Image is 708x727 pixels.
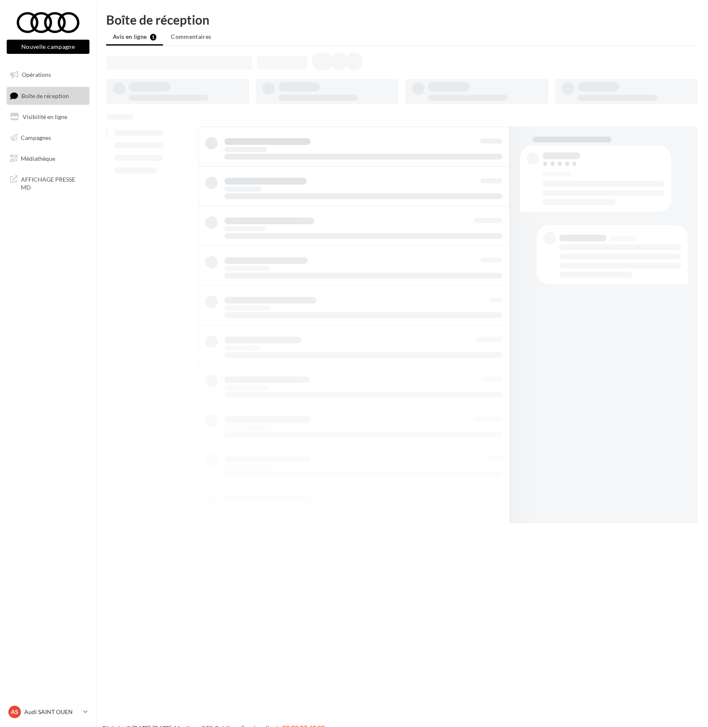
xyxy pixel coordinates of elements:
a: Boîte de réception [5,87,91,105]
span: Médiathèque [21,155,55,162]
span: Boîte de réception [21,92,69,99]
a: Campagnes [5,129,91,147]
span: AS [11,708,18,716]
button: Nouvelle campagne [7,40,89,54]
span: AFFICHAGE PRESSE MD [21,174,86,192]
span: Campagnes [21,134,51,141]
a: Visibilité en ligne [5,108,91,126]
span: Commentaires [171,33,211,40]
div: Boîte de réception [106,13,698,26]
span: Opérations [22,71,51,78]
a: AS Audi SAINT OUEN [7,704,89,720]
a: AFFICHAGE PRESSE MD [5,170,91,195]
a: Médiathèque [5,150,91,167]
span: Visibilité en ligne [23,113,67,120]
p: Audi SAINT OUEN [24,708,80,716]
a: Opérations [5,66,91,84]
